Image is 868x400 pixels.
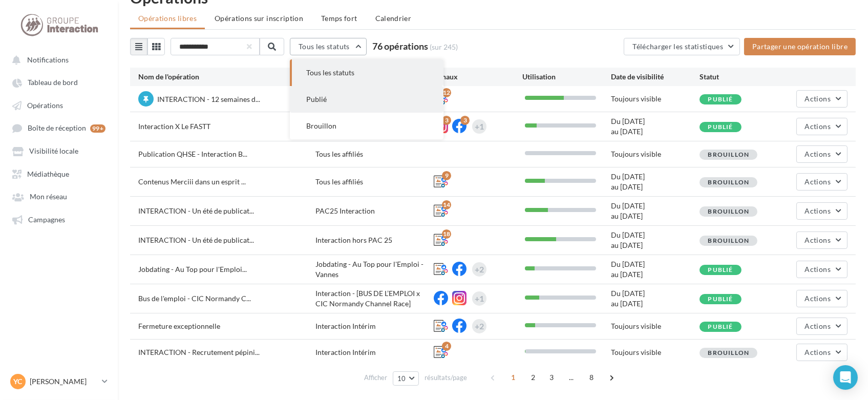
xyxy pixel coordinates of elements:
div: Du [DATE] au [DATE] [611,259,700,280]
div: Jobdating - Au Top pour l'Emploi - Vannes [315,259,434,280]
div: Tous les affiliés [315,177,434,187]
span: Visibilité locale [29,147,78,156]
button: Actions [796,173,848,191]
button: Actions [796,261,848,278]
div: Open Intercom Messenger [833,365,858,390]
span: résultats/page [425,373,467,383]
span: INTERACTION - 12 semaines d... [157,95,260,103]
p: [PERSON_NAME] [30,376,98,387]
div: Toujours visible [611,347,700,357]
span: Actions [805,150,831,158]
div: Toujours visible [611,149,700,159]
span: Notifications [27,55,69,64]
div: Interaction Intérim [315,347,434,357]
div: 3 [442,116,451,125]
div: Statut [700,72,788,82]
div: +1 [475,119,484,134]
span: Télécharger les statistiques [632,42,723,51]
span: Brouillon [306,121,336,130]
div: 4 [442,342,451,351]
div: Toujours visible [611,94,700,104]
span: YC [14,376,23,387]
div: 18 [442,229,451,239]
span: Actions [805,122,831,131]
div: Du [DATE] au [DATE] [611,201,700,221]
a: Visibilité locale [6,141,112,160]
button: Actions [796,344,848,361]
span: Publié [306,95,327,103]
span: 1 [505,369,521,386]
div: Nom de l'opération [138,72,315,82]
button: Actions [796,145,848,163]
span: Actions [805,94,831,103]
span: Boîte de réception [28,124,86,133]
span: Publié [708,295,733,303]
div: +2 [475,262,484,277]
div: Du [DATE] au [DATE] [611,288,700,309]
div: +2 [475,319,484,333]
button: Tous les statuts [290,38,367,55]
span: Publication QHSE - Interaction B... [138,150,247,158]
a: YC [PERSON_NAME] [8,372,110,391]
span: INTERACTION - Un été de publicat... [138,236,254,244]
span: Jobdating - Au Top pour l'Emploi... [138,265,247,273]
span: Brouillon [708,237,749,244]
span: Tableau de bord [28,78,78,87]
span: Calendrier [375,14,412,23]
div: Du [DATE] au [DATE] [611,230,700,250]
span: Actions [805,265,831,273]
div: 12 [442,88,451,97]
span: (sur 245) [430,43,458,51]
div: PAC25 Interaction [315,206,434,216]
button: Notifications [6,50,108,69]
button: Actions [796,290,848,307]
span: Actions [805,322,831,330]
span: Actions [805,236,831,244]
span: 10 [397,374,406,383]
span: Publié [708,123,733,131]
a: Campagnes [6,210,112,228]
span: Brouillon [708,207,749,215]
span: 76 opérations [372,40,428,52]
div: Toujours visible [611,321,700,331]
button: 10 [393,371,419,386]
span: Actions [805,294,831,303]
span: Publié [708,323,733,330]
span: Brouillon [708,151,749,158]
a: Opérations [6,96,112,114]
span: 2 [525,369,541,386]
a: Médiathèque [6,164,112,183]
span: Opérations [27,101,63,110]
span: Actions [805,177,831,186]
a: Boîte de réception 99+ [6,118,112,137]
div: Du [DATE] au [DATE] [611,172,700,192]
span: 8 [583,369,600,386]
button: Tous les statuts [290,59,443,86]
button: Actions [796,202,848,220]
span: Tous les statuts [306,68,354,77]
span: INTERACTION - Recrutement pépini... [138,348,260,356]
span: Interaction X Le FASTT [138,122,210,131]
span: Publié [708,95,733,103]
div: Canaux [434,72,522,82]
span: Contenus Merciii dans un esprit ... [138,177,246,186]
span: Campagnes [28,215,65,224]
div: Du [DATE] au [DATE] [611,116,700,137]
button: Brouillon [290,113,443,139]
div: Interaction Intérim [315,321,434,331]
button: Partager une opération libre [744,38,856,55]
button: Actions [796,318,848,335]
span: Bus de l'emploi - CIC Normandy C... [138,294,251,303]
span: INTERACTION - Un été de publicat... [138,206,254,215]
span: Tous les statuts [299,42,350,51]
div: Tous les affiliés [315,149,434,159]
span: Fermeture exceptionnelle [138,322,220,330]
span: Actions [805,206,831,215]
span: Brouillon [708,178,749,186]
button: Télécharger les statistiques [624,38,740,55]
span: ... [563,369,580,386]
span: Temps fort [321,14,357,23]
span: Brouillon [708,349,749,356]
div: 3 [460,116,470,125]
span: Publié [708,266,733,273]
